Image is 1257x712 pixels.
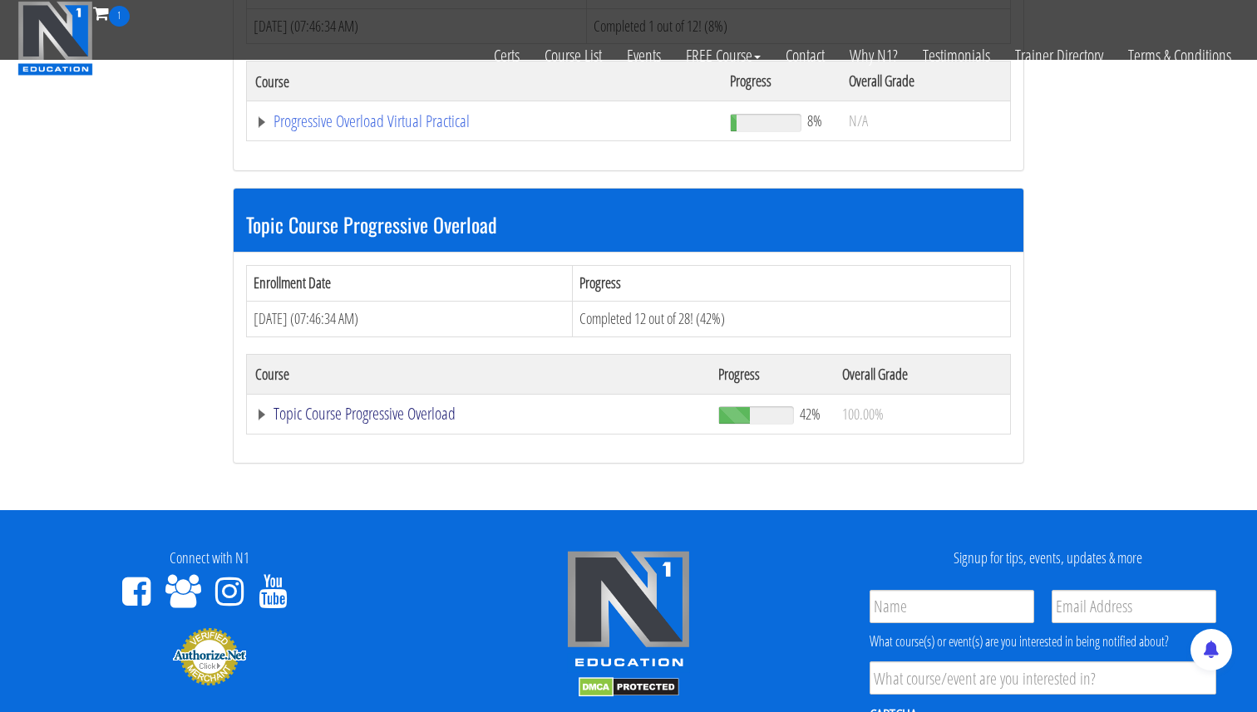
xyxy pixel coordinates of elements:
td: Completed 12 out of 28! (42%) [573,301,1011,336]
h4: Signup for tips, events, updates & more [850,550,1245,567]
td: 100.00% [834,394,1010,434]
img: n1-education [17,1,93,76]
a: Testimonials [910,27,1003,85]
img: n1-edu-logo [566,550,691,673]
th: Course [247,354,711,394]
a: Certs [481,27,532,85]
th: Overall Grade [834,354,1010,394]
span: 8% [807,111,822,130]
span: 42% [800,405,821,423]
div: What course(s) or event(s) are you interested in being notified about? [870,631,1216,651]
img: Authorize.Net Merchant - Click to Verify [172,626,247,686]
th: Progress [573,266,1011,302]
a: Trainer Directory [1003,27,1116,85]
th: Enrollment Date [247,266,573,302]
td: N/A [840,101,1010,141]
a: Progressive Overload Virtual Practical [255,113,713,130]
a: Topic Course Progressive Overload [255,405,702,422]
a: FREE Course [673,27,773,85]
td: [DATE] (07:46:34 AM) [247,301,573,336]
input: Name [870,590,1034,623]
a: Why N1? [837,27,910,85]
a: Course List [532,27,614,85]
h4: Connect with N1 [12,550,407,567]
a: Contact [773,27,837,85]
span: 1 [109,6,130,27]
input: What course/event are you interested in? [870,661,1216,695]
a: 1 [93,2,130,24]
a: Terms & Conditions [1116,27,1244,85]
th: Progress [710,354,834,394]
img: DMCA.com Protection Status [579,677,679,697]
a: Events [614,27,673,85]
h3: Topic Course Progressive Overload [246,214,1011,235]
input: Email Address [1052,590,1216,623]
